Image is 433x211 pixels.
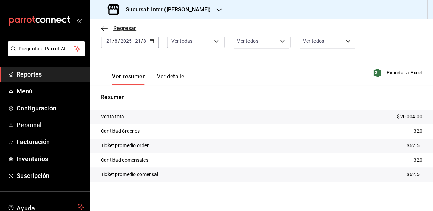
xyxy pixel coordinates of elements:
[19,45,74,52] span: Pregunta a Parrot AI
[101,171,158,178] p: Ticket promedio comensal
[134,38,141,44] input: --
[17,137,84,147] span: Facturación
[101,113,125,120] p: Venta total
[101,142,150,149] p: Ticket promedio orden
[375,69,422,77] button: Exportar a Excel
[8,41,85,56] button: Pregunta a Parrot AI
[143,38,147,44] input: --
[406,142,422,149] p: $62.51
[101,25,136,31] button: Regresar
[17,87,84,96] span: Menú
[171,38,192,44] span: Ver todas
[101,128,140,135] p: Cantidad órdenes
[303,38,324,44] span: Ver todos
[120,38,132,44] input: ----
[17,171,84,180] span: Suscripción
[101,157,148,164] p: Cantidad comensales
[397,113,422,120] p: $20,004.00
[147,38,149,44] span: /
[112,38,114,44] span: /
[112,73,184,85] div: navigation tabs
[106,38,112,44] input: --
[157,73,184,85] button: Ver detalle
[112,73,146,85] button: Ver resumen
[141,38,143,44] span: /
[414,157,422,164] p: 320
[17,103,84,113] span: Configuración
[118,38,120,44] span: /
[132,38,134,44] span: -
[237,38,258,44] span: Ver todos
[76,18,82,23] button: open_drawer_menu
[414,128,422,135] p: 320
[17,154,84,163] span: Inventarios
[5,50,85,57] a: Pregunta a Parrot AI
[17,120,84,130] span: Personal
[406,171,422,178] p: $62.51
[17,203,75,211] span: Ayuda
[17,70,84,79] span: Reportes
[114,38,118,44] input: --
[113,25,136,31] span: Regresar
[120,6,211,14] h3: Sucursal: Inter ([PERSON_NAME])
[101,93,422,101] p: Resumen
